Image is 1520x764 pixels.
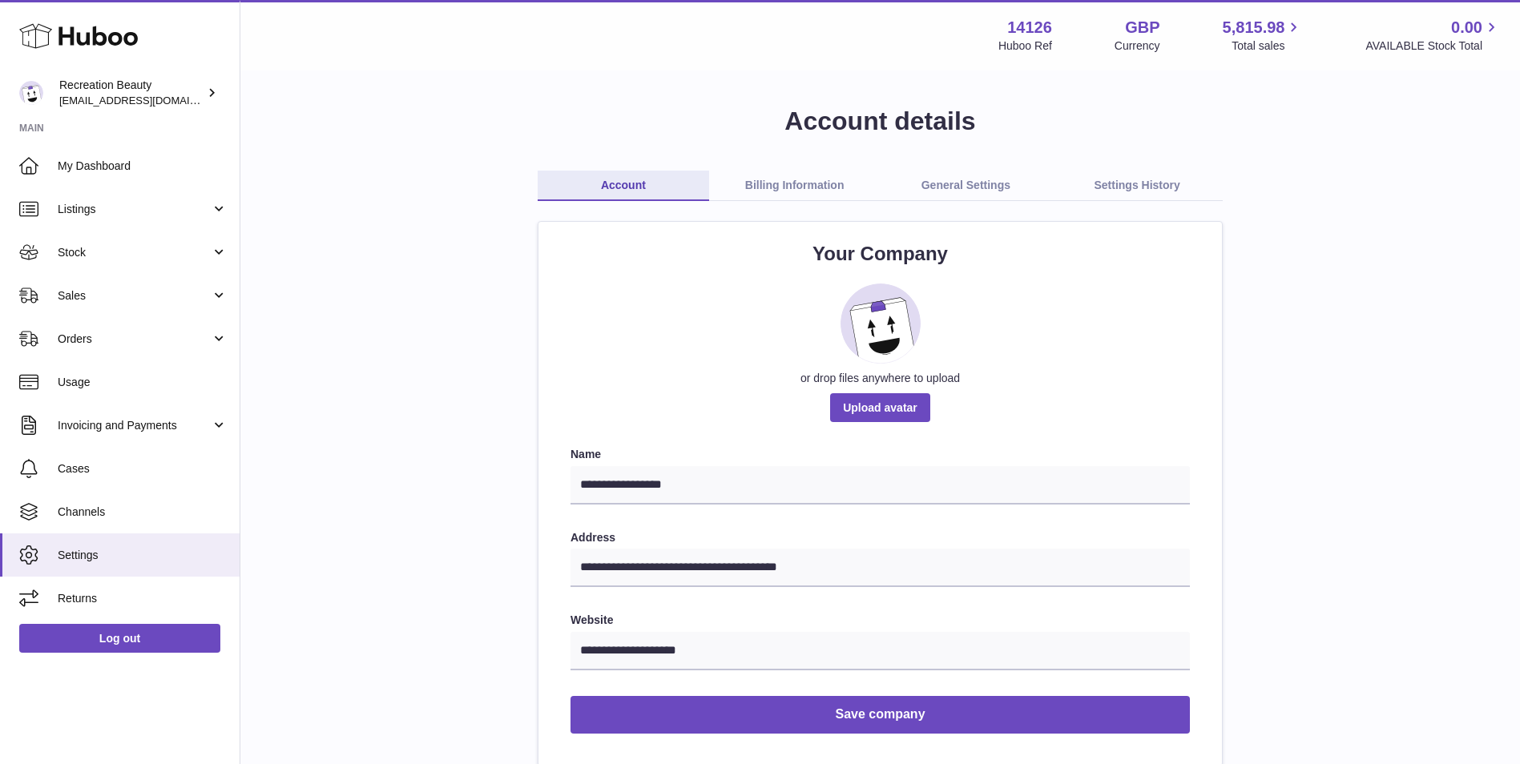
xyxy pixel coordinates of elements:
span: Orders [58,332,211,347]
span: Returns [58,591,228,606]
span: Sales [58,288,211,304]
span: Listings [58,202,211,217]
a: Billing Information [709,171,881,201]
span: [EMAIL_ADDRESS][DOMAIN_NAME] [59,94,236,107]
h1: Account details [266,104,1494,139]
a: General Settings [881,171,1052,201]
span: AVAILABLE Stock Total [1365,38,1501,54]
strong: 14126 [1007,17,1052,38]
img: placeholder_image.svg [841,283,921,364]
div: Recreation Beauty [59,78,204,108]
span: Cases [58,461,228,476]
a: 0.00 AVAILABLE Stock Total [1365,17,1501,54]
div: Huboo Ref [998,38,1052,54]
div: Currency [1115,38,1160,54]
label: Address [571,530,1190,545]
span: Total sales [1232,38,1303,54]
button: Save company [571,696,1190,734]
span: 0.00 [1451,17,1482,38]
span: My Dashboard [58,159,228,174]
span: Upload avatar [830,393,930,422]
label: Name [571,447,1190,462]
img: customercare@recreationbeauty.com [19,81,43,105]
a: 5,815.98 Total sales [1223,17,1304,54]
a: Log out [19,624,220,653]
span: Invoicing and Payments [58,418,211,433]
strong: GBP [1125,17,1159,38]
label: Website [571,613,1190,628]
span: Usage [58,375,228,390]
span: Channels [58,505,228,520]
h2: Your Company [571,241,1190,267]
a: Settings History [1051,171,1223,201]
span: 5,815.98 [1223,17,1285,38]
div: or drop files anywhere to upload [571,371,1190,386]
span: Settings [58,548,228,563]
span: Stock [58,245,211,260]
a: Account [538,171,709,201]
